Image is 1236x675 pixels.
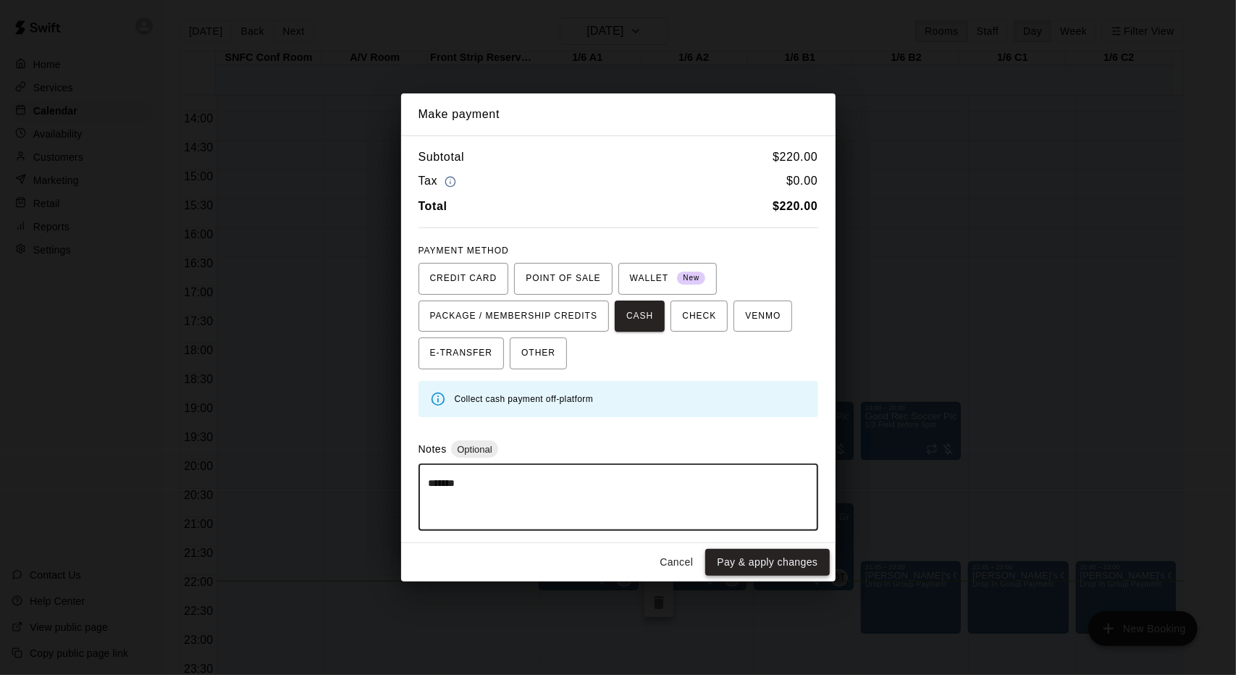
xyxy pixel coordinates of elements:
[630,267,706,290] span: WALLET
[670,301,728,332] button: CHECK
[419,443,447,455] label: Notes
[451,444,497,455] span: Optional
[618,263,718,295] button: WALLET New
[705,549,829,576] button: Pay & apply changes
[615,301,665,332] button: CASH
[419,301,610,332] button: PACKAGE / MEMBERSHIP CREDITS
[419,200,447,212] b: Total
[430,342,493,365] span: E-TRANSFER
[419,246,509,256] span: PAYMENT METHOD
[430,305,598,328] span: PACKAGE / MEMBERSHIP CREDITS
[419,263,509,295] button: CREDIT CARD
[430,267,497,290] span: CREDIT CARD
[419,337,505,369] button: E-TRANSFER
[786,172,817,191] h6: $ 0.00
[626,305,653,328] span: CASH
[653,549,699,576] button: Cancel
[514,263,612,295] button: POINT OF SALE
[682,305,716,328] span: CHECK
[521,342,555,365] span: OTHER
[401,93,836,135] h2: Make payment
[419,172,461,191] h6: Tax
[526,267,600,290] span: POINT OF SALE
[677,269,705,288] span: New
[733,301,792,332] button: VENMO
[419,148,465,167] h6: Subtotal
[745,305,781,328] span: VENMO
[455,394,594,404] span: Collect cash payment off-platform
[510,337,567,369] button: OTHER
[773,200,817,212] b: $ 220.00
[773,148,817,167] h6: $ 220.00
